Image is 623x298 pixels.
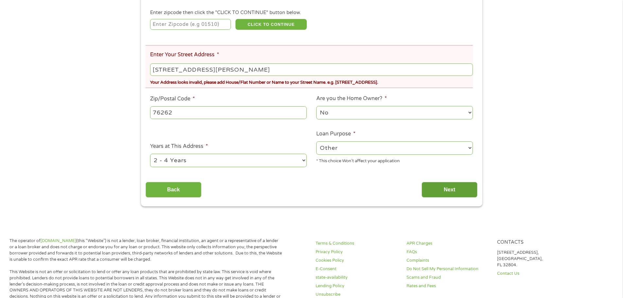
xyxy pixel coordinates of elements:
[150,77,473,86] div: Your Address looks invalid, please add House/Flat Number or Name to your Street Name. e.g. [STREE...
[316,283,399,289] a: Lending Policy
[150,96,195,102] label: Zip/Postal Code
[9,238,282,263] p: The operator of (this “Website”) is not a lender, loan broker, financial institution, an agent or...
[316,257,399,264] a: Cookies Policy
[407,249,490,255] a: FAQs
[150,63,473,76] input: 1 Main Street
[422,182,477,198] input: Next
[150,51,219,58] label: Enter Your Street Address
[316,266,399,272] a: E-Consent
[150,143,208,150] label: Years at This Address
[407,257,490,264] a: Complaints
[150,19,231,30] input: Enter Zipcode (e.g 01510)
[407,266,490,272] a: Do Not Sell My Personal Information
[497,271,580,277] a: Contact Us
[497,250,580,268] p: [STREET_ADDRESS], [GEOGRAPHIC_DATA], FL 32804.
[146,182,201,198] input: Back
[41,238,76,243] a: [DOMAIN_NAME]
[407,240,490,247] a: APR Charges
[316,274,399,281] a: state-availability
[407,274,490,281] a: Scams and Fraud
[235,19,307,30] button: CLICK TO CONTINUE
[316,240,399,247] a: Terms & Conditions
[316,95,387,102] label: Are you the Home Owner?
[150,9,473,16] div: Enter zipcode then click the "CLICK TO CONTINUE" button below.
[316,156,473,165] div: * This choice Won’t affect your application
[407,283,490,289] a: Rates and Fees
[316,291,399,298] a: Unsubscribe
[497,239,580,246] h4: Contacts
[316,249,399,255] a: Privacy Policy
[316,131,355,137] label: Loan Purpose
